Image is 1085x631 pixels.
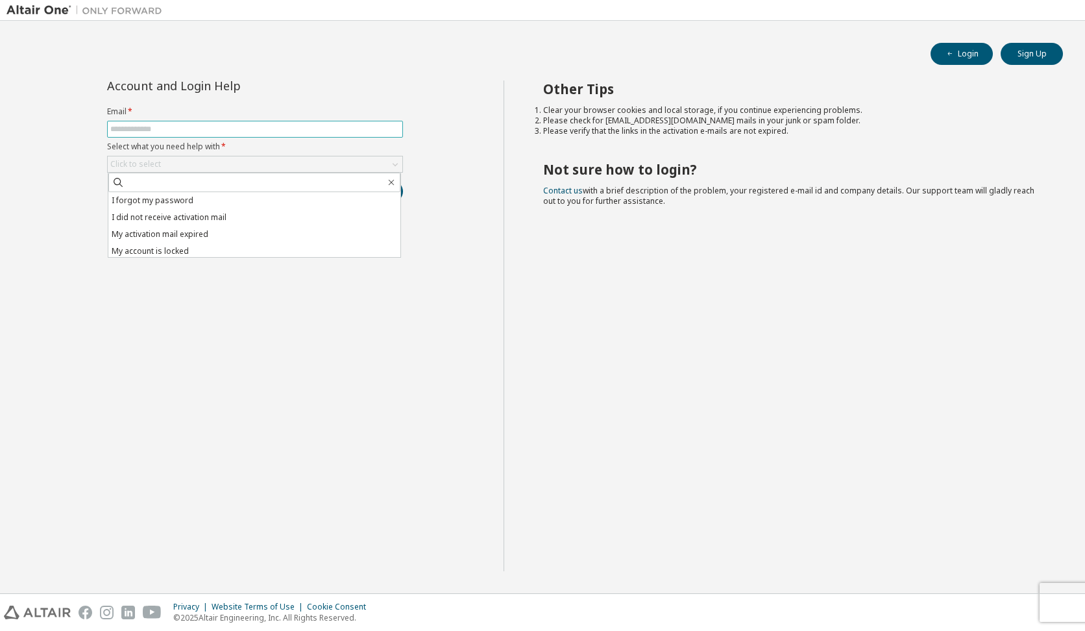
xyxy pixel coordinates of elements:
span: with a brief description of the problem, your registered e-mail id and company details. Our suppo... [543,185,1034,206]
label: Select what you need help with [107,142,403,152]
img: Altair One [6,4,169,17]
li: Clear your browser cookies and local storage, if you continue experiencing problems. [543,105,1040,116]
div: Cookie Consent [307,602,374,612]
a: Contact us [543,185,583,196]
h2: Other Tips [543,80,1040,97]
img: youtube.svg [143,606,162,619]
h2: Not sure how to login? [543,161,1040,178]
img: linkedin.svg [121,606,135,619]
img: instagram.svg [100,606,114,619]
div: Click to select [108,156,402,172]
div: Click to select [110,159,161,169]
button: Login [931,43,993,65]
div: Account and Login Help [107,80,344,91]
div: Privacy [173,602,212,612]
li: Please verify that the links in the activation e-mails are not expired. [543,126,1040,136]
label: Email [107,106,403,117]
img: facebook.svg [79,606,92,619]
li: Please check for [EMAIL_ADDRESS][DOMAIN_NAME] mails in your junk or spam folder. [543,116,1040,126]
img: altair_logo.svg [4,606,71,619]
div: Website Terms of Use [212,602,307,612]
button: Sign Up [1001,43,1063,65]
li: I forgot my password [108,192,400,209]
p: © 2025 Altair Engineering, Inc. All Rights Reserved. [173,612,374,623]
